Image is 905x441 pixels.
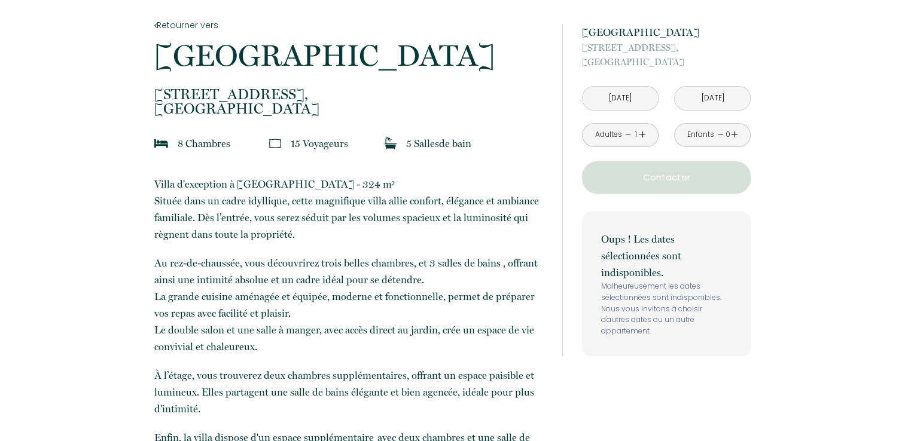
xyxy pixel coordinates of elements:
span: s [344,137,348,149]
a: - [625,125,632,144]
a: Retourner vers [154,19,547,32]
a: - [717,125,724,144]
p: [GEOGRAPHIC_DATA] [154,41,547,71]
span: s [435,137,439,149]
span: s [226,137,230,149]
p: Malheureusement les dates sélectionnées sont indisponibles. Nous vous invitons à choisir d'autres... [601,281,732,337]
p: À l’étage, vous trouverez deux chambres supplémentaires, offrant un espace paisible et lumineux. ... [154,367,547,417]
p: Oups ! Les dates sélectionnées sont indisponibles. [601,231,732,281]
img: guests [269,137,281,149]
div: Enfants [687,129,714,140]
p: [GEOGRAPHIC_DATA] [154,87,547,116]
a: + [639,125,646,144]
span: [STREET_ADDRESS], [582,41,751,55]
p: 15 Voyageur [291,135,348,152]
input: Arrivée [583,87,658,110]
p: Au rez-de-chaussée, vous découvrirez trois belles chambres, et 3 salles de bains , offrant ainsi ... [154,255,547,355]
span: [STREET_ADDRESS], [154,87,547,102]
div: 0 [725,129,731,140]
button: Contacter [582,161,751,194]
p: 8 Chambre [178,135,230,152]
p: 5 Salle de bain [406,135,471,152]
p: Villa d'exception à [GEOGRAPHIC_DATA] - 324 m² Située dans un cadre idyllique, cette magnifique v... [154,176,547,243]
p: Contacter [586,170,746,185]
input: Départ [675,87,750,110]
div: Adultes [595,129,621,140]
p: [GEOGRAPHIC_DATA] [582,41,751,69]
div: 1 [633,129,639,140]
a: + [731,125,738,144]
p: [GEOGRAPHIC_DATA] [582,24,751,41]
